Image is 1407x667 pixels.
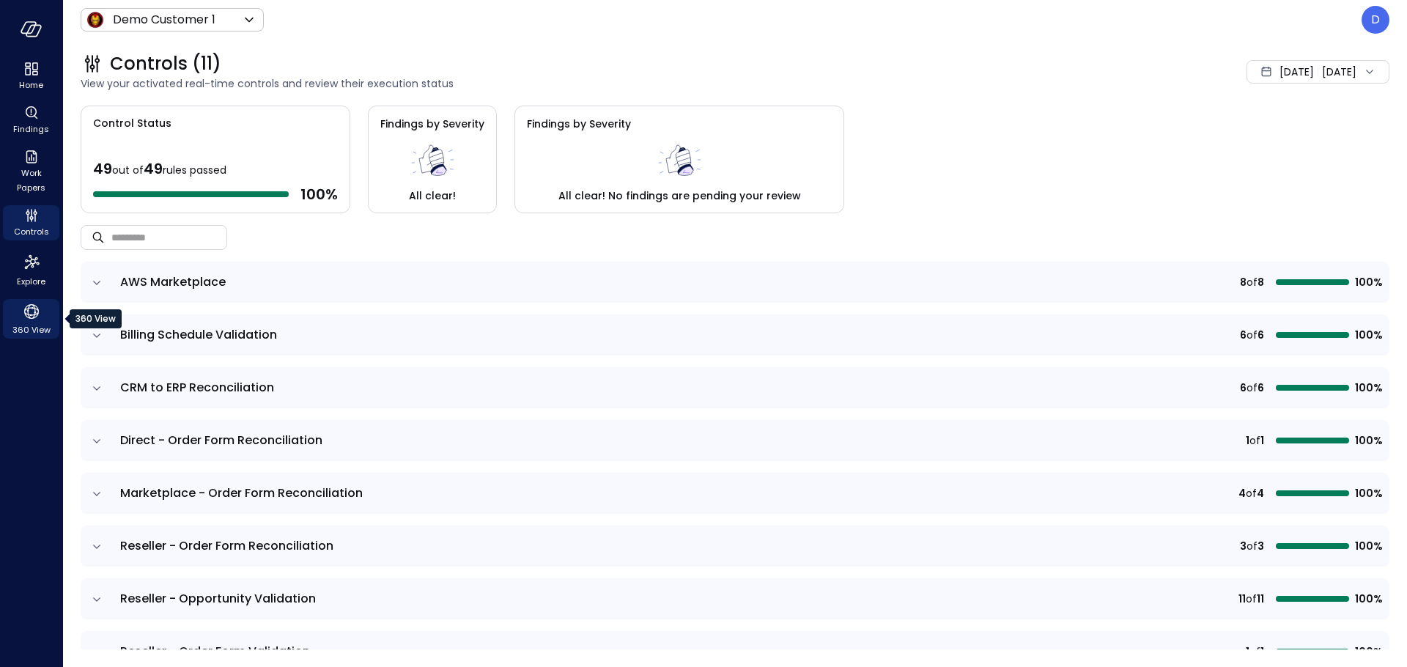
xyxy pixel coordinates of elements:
div: Work Papers [3,147,59,196]
span: 4 [1257,485,1264,501]
span: of [1247,538,1258,554]
span: 6 [1258,327,1264,343]
span: 8 [1240,274,1247,290]
span: 100% [1355,591,1381,607]
span: 1 [1260,432,1264,449]
p: D [1371,11,1380,29]
div: 360 View [3,299,59,339]
span: of [1249,432,1260,449]
span: 11 [1257,591,1264,607]
span: 100% [1355,327,1381,343]
div: Findings [3,103,59,138]
span: Controls (11) [110,52,221,75]
button: expand row [89,592,104,607]
span: 1 [1260,644,1264,660]
div: Explore [3,249,59,290]
span: 1 [1246,432,1249,449]
span: out of [112,163,144,177]
div: Controls [3,205,59,240]
span: 4 [1238,485,1246,501]
span: Controls [14,224,49,239]
span: 1 [1246,644,1249,660]
span: Work Papers [9,166,53,195]
span: 100% [1355,432,1381,449]
span: of [1249,644,1260,660]
span: All clear! [409,188,456,204]
span: rules passed [163,163,226,177]
span: 100% [1355,485,1381,501]
span: [DATE] [1279,64,1314,80]
span: 6 [1258,380,1264,396]
span: AWS Marketplace [120,273,226,290]
span: Home [19,78,43,92]
span: of [1247,327,1258,343]
span: Findings by Severity [380,117,484,131]
span: of [1247,380,1258,396]
span: of [1246,591,1257,607]
button: expand row [89,487,104,501]
span: 8 [1258,274,1264,290]
span: Reseller - Opportunity Validation [120,590,316,607]
span: 49 [144,158,163,179]
img: Icon [86,11,104,29]
button: expand row [89,276,104,290]
button: expand row [89,381,104,396]
span: Reseller - Order Form Reconciliation [120,537,333,554]
span: Direct - Order Form Reconciliation [120,432,322,449]
span: 100% [1355,274,1381,290]
span: 100% [1355,380,1381,396]
span: 6 [1240,380,1247,396]
div: Dudu [1362,6,1389,34]
span: 100 % [300,185,338,204]
div: 360 View [70,309,122,328]
span: 11 [1238,591,1246,607]
div: Home [3,59,59,94]
span: Reseller - Order Form Validation [120,643,310,660]
span: All clear! No findings are pending your review [558,188,801,204]
span: Billing Schedule Validation [120,326,277,343]
span: of [1246,485,1257,501]
span: 100% [1355,644,1381,660]
span: CRM to ERP Reconciliation [120,379,274,396]
span: 360 View [12,323,51,337]
button: expand row [89,328,104,343]
span: Explore [17,274,45,289]
span: 3 [1240,538,1247,554]
span: 49 [93,158,112,179]
span: Control Status [81,106,171,131]
span: Findings [13,122,49,136]
span: of [1247,274,1258,290]
span: Findings by Severity [527,117,631,131]
span: 3 [1258,538,1264,554]
span: View your activated real-time controls and review their execution status [81,75,985,92]
span: 100% [1355,538,1381,554]
button: expand row [89,539,104,554]
button: expand row [89,434,104,449]
span: 6 [1240,327,1247,343]
button: expand row [89,645,104,660]
span: Marketplace - Order Form Reconciliation [120,484,363,501]
p: Demo Customer 1 [113,11,215,29]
